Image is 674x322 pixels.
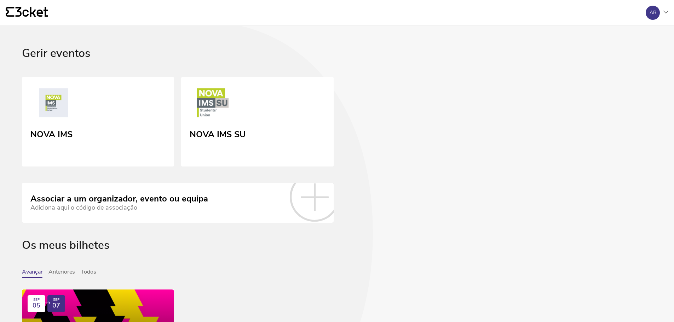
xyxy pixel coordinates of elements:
[30,127,73,140] div: NOVA IMS
[22,183,334,222] a: Associar a um organizador, evento ou equipa Adiciona aqui o código de associação
[190,88,236,120] img: NOVA IMS SU
[650,10,656,16] div: AB
[6,7,14,17] g: {' '}
[33,298,40,302] div: SEP
[22,77,174,167] a: NOVA IMS NOVA IMS
[53,298,59,302] div: SEP
[22,239,652,269] div: Os meus bilhetes
[22,269,43,278] button: Avançar
[30,204,208,211] div: Adiciona aqui o código de associação
[190,127,246,140] div: NOVA IMS SU
[48,269,75,278] button: Anteriores
[81,269,96,278] button: Todos
[52,302,60,309] span: 07
[22,47,652,77] div: Gerir eventos
[181,77,333,167] a: NOVA IMS SU NOVA IMS SU
[30,88,76,120] img: NOVA IMS
[30,194,208,204] div: Associar a um organizador, evento ou equipa
[33,302,40,309] span: 05
[6,7,48,19] a: {' '}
